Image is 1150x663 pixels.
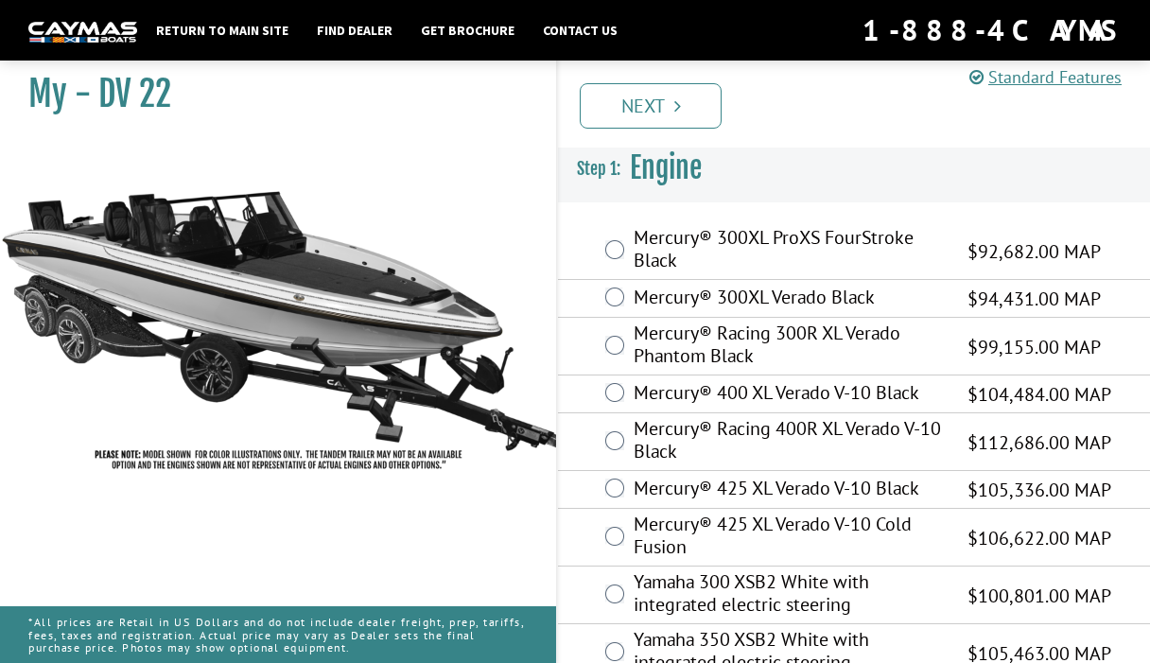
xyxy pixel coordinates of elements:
span: $100,801.00 MAP [967,582,1111,610]
label: Mercury® 300XL ProXS FourStroke Black [634,226,944,276]
label: Mercury® 400 XL Verado V-10 Black [634,381,944,409]
label: Mercury® Racing 300R XL Verado Phantom Black [634,322,944,372]
span: $106,622.00 MAP [967,524,1111,552]
span: $92,682.00 MAP [967,237,1101,266]
a: Standard Features [969,66,1122,88]
label: Mercury® 300XL Verado Black [634,286,944,313]
span: $104,484.00 MAP [967,380,1111,409]
div: 1-888-4CAYMAS [862,9,1122,51]
span: $94,431.00 MAP [967,285,1101,313]
label: Yamaha 300 XSB2 White with integrated electric steering [634,570,944,620]
ul: Pagination [575,80,1150,129]
a: Return to main site [147,18,298,43]
a: Find Dealer [307,18,402,43]
img: white-logo-c9c8dbefe5ff5ceceb0f0178aa75bf4bb51f6bca0971e226c86eb53dfe498488.png [28,22,137,42]
label: Mercury® 425 XL Verado V-10 Black [634,477,944,504]
span: $99,155.00 MAP [967,333,1101,361]
a: Next [580,83,722,129]
span: $105,336.00 MAP [967,476,1111,504]
a: Get Brochure [411,18,524,43]
label: Mercury® 425 XL Verado V-10 Cold Fusion [634,513,944,563]
span: $112,686.00 MAP [967,428,1111,457]
h1: My - DV 22 [28,73,509,115]
p: *All prices are Retail in US Dollars and do not include dealer freight, prep, tariffs, fees, taxe... [28,606,528,663]
label: Mercury® Racing 400R XL Verado V-10 Black [634,417,944,467]
h3: Engine [558,133,1150,203]
a: Contact Us [533,18,627,43]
